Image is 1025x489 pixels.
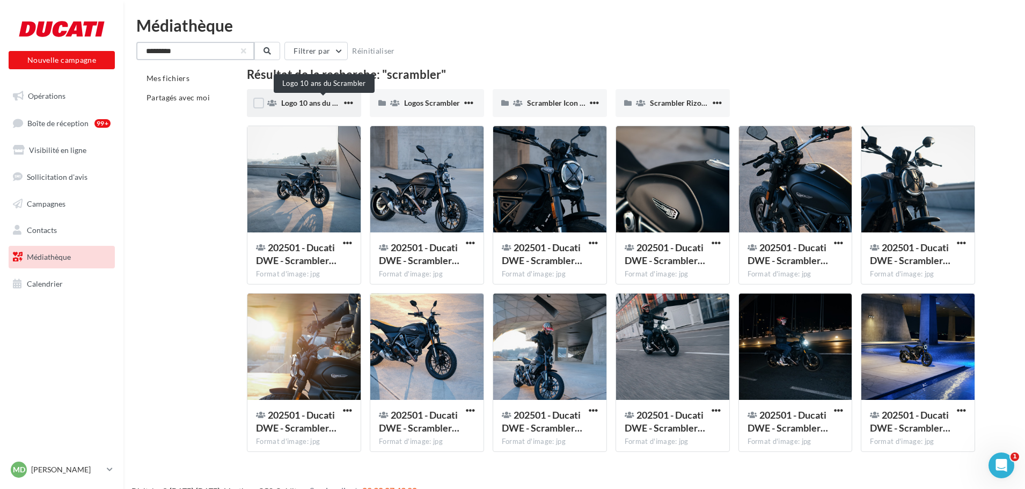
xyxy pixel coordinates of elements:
[989,452,1014,478] iframe: Intercom live chat
[256,437,352,447] div: Format d'image: jpg
[27,118,89,127] span: Boîte de réception
[9,459,115,480] a: MD [PERSON_NAME]
[6,219,117,242] a: Contacts
[748,437,844,447] div: Format d'image: jpg
[247,69,975,81] div: Résultat de la recherche: "scrambler"
[274,74,375,93] div: Logo 10 ans du Scrambler
[625,409,705,434] span: 202501 - Ducati DWE - Scrambler Icon Dark-48
[94,119,111,128] div: 99+
[31,464,102,475] p: [PERSON_NAME]
[6,112,117,135] a: Boîte de réception99+
[29,145,86,155] span: Visibilité en ligne
[256,242,336,266] span: 202501 - Ducati DWE - Scrambler Icon Dark-04
[650,98,712,107] span: Scrambler Rizoma
[870,437,966,447] div: Format d'image: jpg
[281,98,367,107] span: Logo 10 ans du Scrambler
[379,409,459,434] span: 202501 - Ducati DWE - Scrambler Icon Dark-37
[379,269,475,279] div: Format d'image: jpg
[6,85,117,107] a: Opérations
[502,437,598,447] div: Format d'image: jpg
[27,172,87,181] span: Sollicitation d'avis
[625,269,721,279] div: Format d'image: jpg
[379,242,459,266] span: 202501 - Ducati DWE - Scrambler Icon Dark-14
[6,193,117,215] a: Campagnes
[870,409,950,434] span: 202501 - Ducati DWE - Scrambler Icon Dark-59
[379,437,475,447] div: Format d'image: jpg
[284,42,348,60] button: Filtrer par
[256,269,352,279] div: Format d'image: jpg
[625,242,705,266] span: 202501 - Ducati DWE - Scrambler Icon Dark-16
[147,74,189,83] span: Mes fichiers
[27,199,65,208] span: Campagnes
[502,242,582,266] span: 202501 - Ducati DWE - Scrambler Icon Dark-15
[147,93,210,102] span: Partagés avec moi
[625,437,721,447] div: Format d'image: jpg
[27,279,63,288] span: Calendrier
[6,139,117,162] a: Visibilité en ligne
[136,17,1012,33] div: Médiathèque
[348,45,399,57] button: Réinitialiser
[870,269,966,279] div: Format d'image: jpg
[28,91,65,100] span: Opérations
[502,409,582,434] span: 202501 - Ducati DWE - Scrambler Icon Dark-38
[404,98,460,107] span: Logos Scrambler
[748,409,828,434] span: 202501 - Ducati DWE - Scrambler Icon Dark-57
[13,464,25,475] span: MD
[748,242,828,266] span: 202501 - Ducati DWE - Scrambler Icon Dark-26
[256,409,336,434] span: 202501 - Ducati DWE - Scrambler Icon Dark-33
[870,242,950,266] span: 202501 - Ducati DWE - Scrambler Icon Dark-27
[6,246,117,268] a: Médiathèque
[6,166,117,188] a: Sollicitation d'avis
[748,269,844,279] div: Format d'image: jpg
[27,252,71,261] span: Médiathèque
[527,98,648,107] span: Scrambler Icon Dark et Full Throttle
[27,225,57,235] span: Contacts
[9,51,115,69] button: Nouvelle campagne
[6,273,117,295] a: Calendrier
[1011,452,1019,461] span: 1
[502,269,598,279] div: Format d'image: jpg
